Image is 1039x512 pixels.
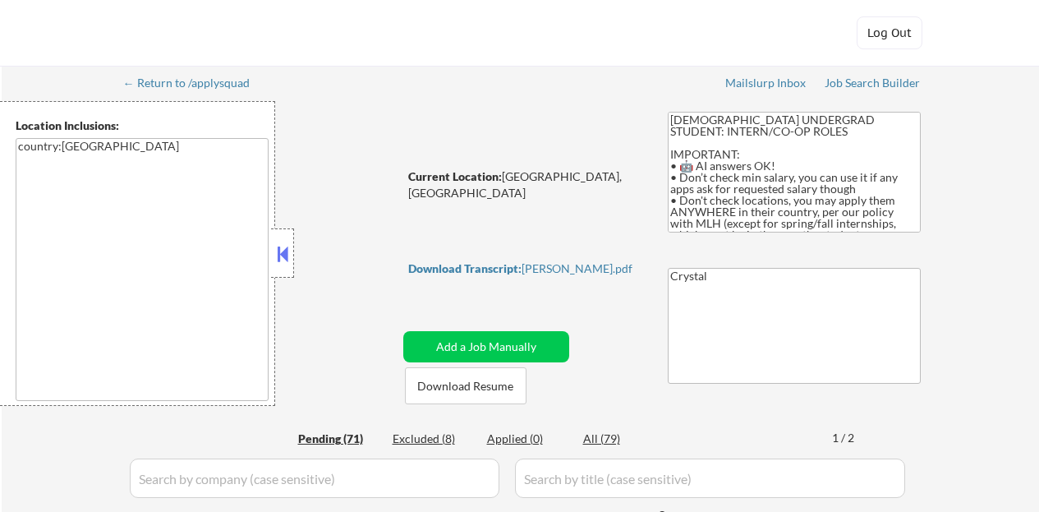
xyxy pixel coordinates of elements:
a: Mailslurp Inbox [725,76,807,93]
div: [GEOGRAPHIC_DATA], [GEOGRAPHIC_DATA] [408,168,641,201]
a: Download Transcript:[PERSON_NAME].pdf [408,262,637,286]
div: Location Inclusions: [16,118,269,134]
div: Job Search Builder [825,77,921,89]
input: Search by title (case sensitive) [515,459,905,498]
button: Add a Job Manually [403,331,569,362]
input: Search by company (case sensitive) [130,459,499,498]
strong: Current Location: [408,169,502,183]
div: 1 / 2 [832,430,870,446]
div: Excluded (8) [393,431,475,447]
div: Pending (71) [298,431,380,447]
div: Mailslurp Inbox [725,77,807,89]
a: ← Return to /applysquad [123,76,265,93]
strong: Download Transcript: [408,261,522,275]
div: All (79) [583,431,665,447]
a: Job Search Builder [825,76,921,93]
div: ← Return to /applysquad [123,77,265,89]
div: Applied (0) [487,431,569,447]
div: [PERSON_NAME].pdf [408,263,637,274]
button: Download Resume [405,367,526,404]
button: Log Out [857,16,922,49]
